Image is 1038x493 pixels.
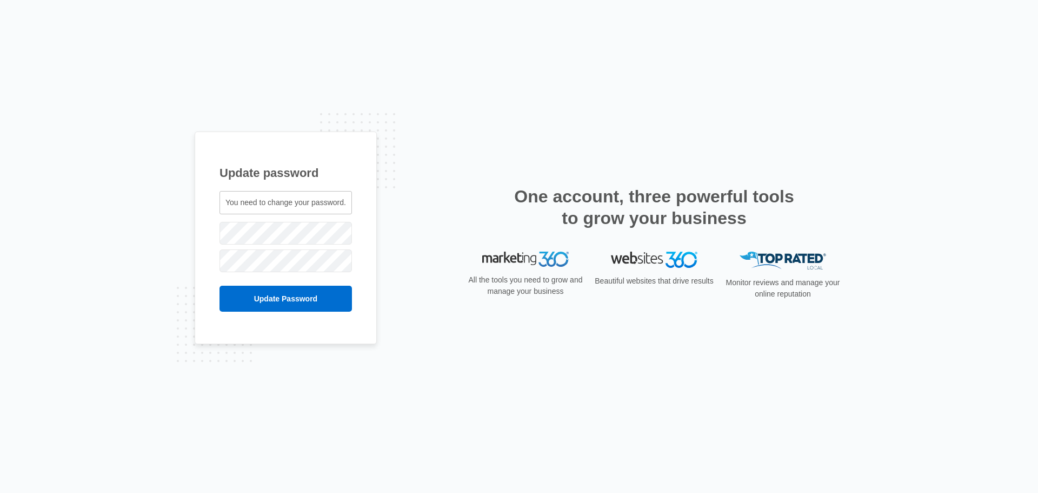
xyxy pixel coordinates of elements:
[219,286,352,312] input: Update Password
[225,198,346,207] span: You need to change your password.
[722,277,843,300] p: Monitor reviews and manage your online reputation
[611,252,697,267] img: Websites 360
[740,252,826,269] img: Top Rated Local
[219,164,352,182] h1: Update password
[594,275,715,287] p: Beautiful websites that drive results
[511,186,797,229] h2: One account, three powerful tools to grow your business
[482,252,569,267] img: Marketing 360
[465,274,586,297] p: All the tools you need to grow and manage your business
